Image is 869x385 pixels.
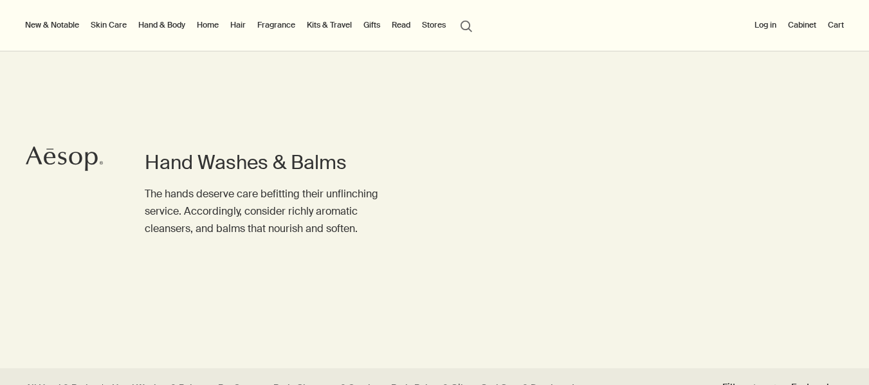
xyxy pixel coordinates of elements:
button: Cart [825,17,846,33]
button: Open search [455,13,478,37]
h1: Hand Washes & Balms [145,150,383,175]
button: Stores [419,17,448,33]
a: Skin Care [88,17,129,33]
button: New & Notable [23,17,82,33]
a: Cabinet [785,17,819,33]
a: Read [389,17,413,33]
a: Aesop [23,143,106,178]
a: Kits & Travel [304,17,354,33]
a: Fragrance [255,17,298,33]
svg: Aesop [26,146,103,172]
a: Hair [228,17,248,33]
a: Hand & Body [136,17,188,33]
a: Gifts [361,17,383,33]
button: Log in [752,17,779,33]
a: Home [194,17,221,33]
p: The hands deserve care befitting their unflinching service. Accordingly, consider richly aromatic... [145,185,383,238]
